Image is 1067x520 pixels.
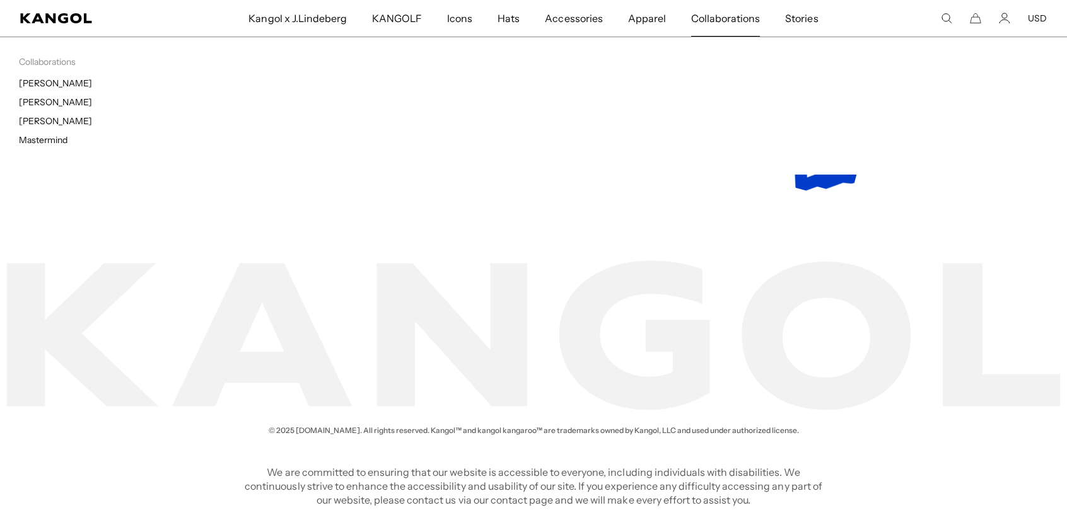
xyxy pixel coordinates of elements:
a: [PERSON_NAME] [19,78,92,89]
button: Cart [970,13,981,24]
a: Kangol [20,13,164,23]
p: We are committed to ensuring that our website is accessible to everyone, including individuals wi... [241,465,826,507]
a: Mastermind [19,134,67,146]
a: [PERSON_NAME] [19,115,92,127]
a: [PERSON_NAME] [19,96,92,108]
a: Account [999,13,1010,24]
button: USD [1028,13,1047,24]
summary: Search here [941,13,952,24]
p: Collaborations [19,56,533,67]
